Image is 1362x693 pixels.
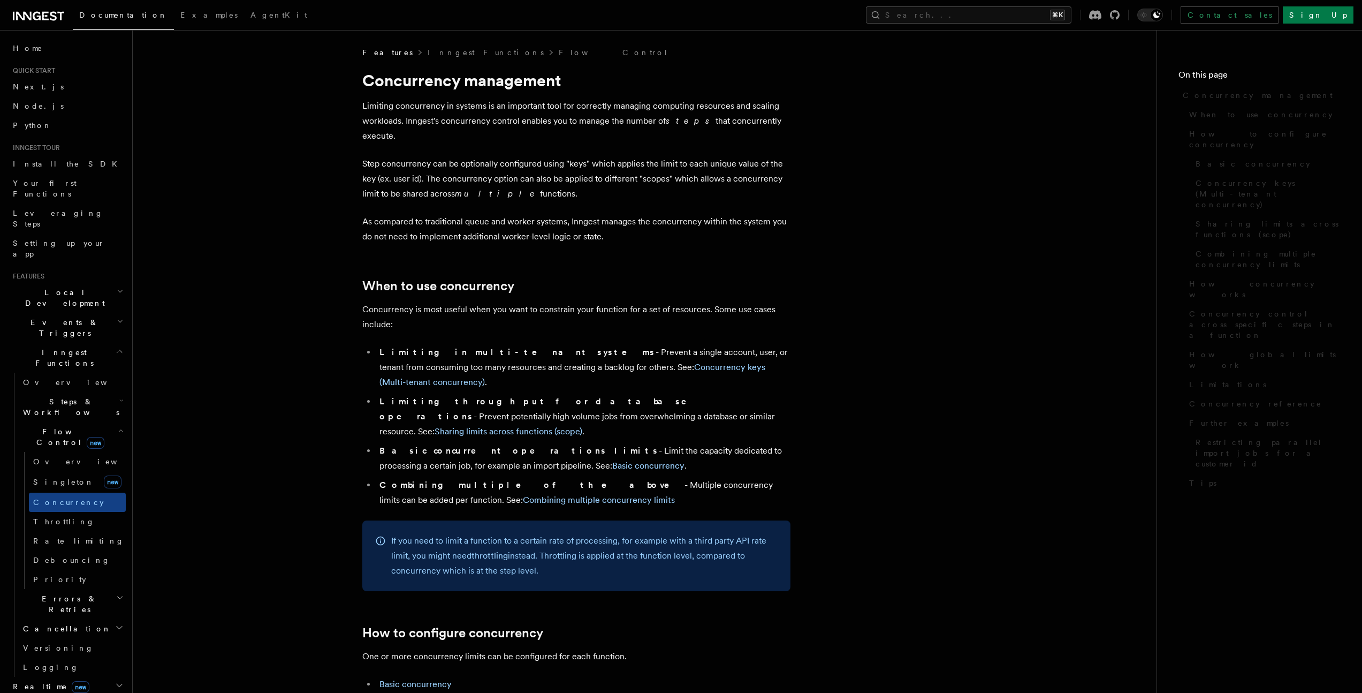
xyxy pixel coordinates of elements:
a: Basic concurrency [612,461,684,471]
span: Concurrency reference [1189,398,1322,409]
span: Leveraging Steps [13,209,103,228]
p: One or more concurrency limits can be configured for each function. [362,649,790,664]
a: Next.js [9,77,126,96]
span: Errors & Retries [19,593,116,615]
a: Rate limiting [29,531,126,551]
span: Examples [180,11,238,19]
li: - Prevent a single account, user, or tenant from consuming too many resources and creating a back... [376,345,790,390]
span: new [72,681,89,693]
span: Singleton [33,478,94,486]
button: Events & Triggers [9,313,126,343]
li: - Limit the capacity dedicated to processing a certain job, for example an import pipeline. See: . [376,443,790,473]
li: - Multiple concurrency limits can be added per function. See: [376,478,790,508]
a: Inngest Functions [428,47,544,58]
button: Steps & Workflows [19,392,126,422]
p: As compared to traditional queue and worker systems, Inngest manages the concurrency within the s... [362,214,790,244]
a: How global limits work [1185,345,1341,375]
span: Rate limiting [33,537,124,545]
a: Logging [19,658,126,677]
a: Combining multiple concurrency limits [523,495,675,505]
kbd: ⌘K [1050,10,1065,20]
strong: Combining multiple of the above [379,480,684,490]
span: Python [13,121,52,130]
a: Singletonnew [29,471,126,493]
span: Logging [23,663,79,672]
span: Local Development [9,287,117,308]
span: AgentKit [250,11,307,19]
p: Limiting concurrency in systems is an important tool for correctly managing computing resources a... [362,99,790,144]
strong: Basic concurrent operations limits [379,446,659,456]
a: Sharing limits across functions (scope) [1191,214,1341,244]
a: Flow Control [559,47,668,58]
span: How concurrency works [1189,278,1341,300]
span: Basic concurrency [1196,159,1310,169]
button: Inngest Functions [9,343,126,373]
span: Realtime [9,681,89,692]
a: Home [9,39,126,58]
a: Basic concurrency [1191,154,1341,174]
a: Install the SDK [9,154,126,174]
a: Concurrency management [1178,86,1341,105]
span: Concurrency keys (Multi-tenant concurrency) [1196,178,1341,210]
span: Combining multiple concurrency limits [1196,248,1341,270]
p: Step concurrency can be optionally configured using "keys" which applies the limit to each unique... [362,156,790,201]
em: steps [666,116,716,126]
a: Sharing limits across functions (scope) [435,426,582,436]
span: Restricting parallel import jobs for a customer id [1196,437,1341,469]
button: Flow Controlnew [19,422,126,452]
a: Concurrency keys (Multi-tenant concurrency) [1191,174,1341,214]
span: Quick start [9,66,55,75]
a: Throttling [29,512,126,531]
a: Further examples [1185,413,1341,433]
span: Overview [23,378,133,387]
span: Overview [33,457,143,466]
a: Debouncing [29,551,126,570]
span: new [104,476,121,488]
span: Features [362,47,413,58]
span: Versioning [23,644,94,652]
span: How global limits work [1189,349,1341,371]
span: Steps & Workflows [19,396,119,418]
em: multiple [455,189,540,199]
button: Search...⌘K [866,6,1071,24]
span: Concurrency control across specific steps in a function [1189,308,1341,341]
a: When to use concurrency [1185,105,1341,124]
span: Events & Triggers [9,317,117,338]
a: When to use concurrency [362,278,514,293]
a: How to configure concurrency [362,626,543,641]
a: Your first Functions [9,174,126,204]
a: How to configure concurrency [1185,124,1341,154]
a: Node.js [9,96,126,116]
span: How to configure concurrency [1189,129,1341,150]
a: Combining multiple concurrency limits [1191,244,1341,274]
a: Documentation [73,3,174,30]
span: Debouncing [33,556,110,564]
a: Leveraging Steps [9,204,126,233]
span: Concurrency [33,498,104,507]
p: Concurrency is most useful when you want to constrain your function for a set of resources. Some ... [362,302,790,332]
span: Throttling [33,517,95,526]
span: Further examples [1189,418,1289,428]
button: Toggle dark mode [1137,9,1163,21]
a: Concurrency reference [1185,394,1341,413]
h4: On this page [1178,69,1341,86]
a: Restricting parallel import jobs for a customer id [1191,433,1341,473]
a: Setting up your app [9,233,126,263]
a: Sign Up [1283,6,1353,24]
div: Flow Controlnew [19,452,126,589]
a: AgentKit [244,3,314,29]
strong: Limiting in multi-tenant systems [379,347,656,357]
span: Priority [33,575,86,584]
a: Examples [174,3,244,29]
span: Node.js [13,102,64,110]
button: Cancellation [19,619,126,638]
button: Local Development [9,283,126,313]
span: Flow Control [19,426,118,448]
span: Features [9,272,44,281]
a: Overview [19,373,126,392]
span: Inngest Functions [9,347,116,368]
span: Cancellation [19,623,111,634]
span: Tips [1189,478,1216,488]
a: Contact sales [1181,6,1279,24]
span: Limitations [1189,379,1266,390]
